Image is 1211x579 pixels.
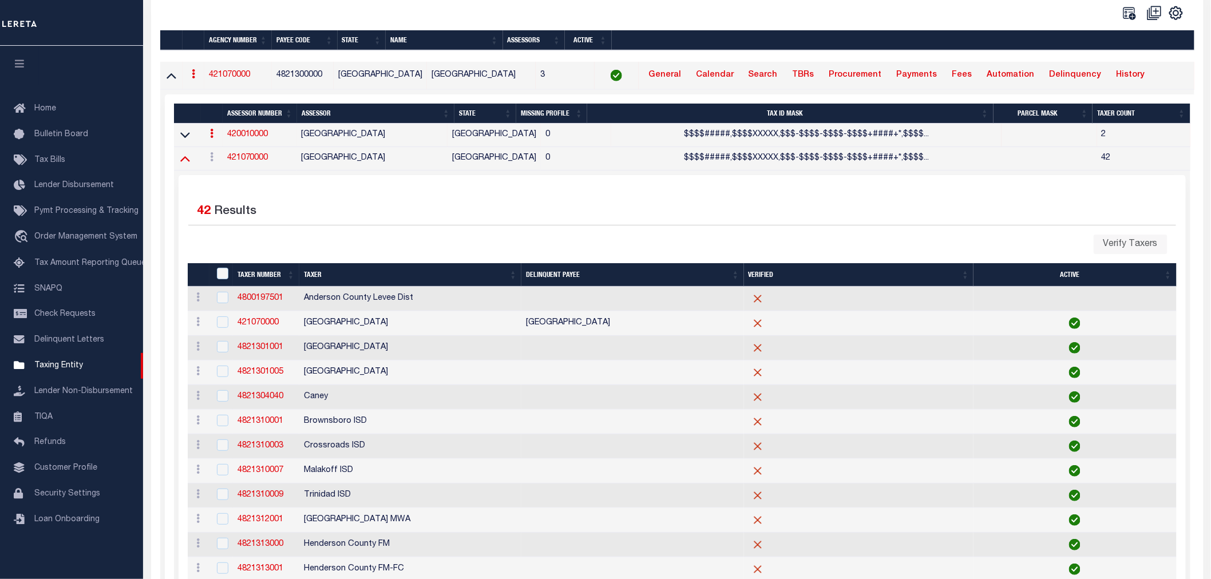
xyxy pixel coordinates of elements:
[299,287,522,311] td: Anderson County Levee Dist
[272,62,334,90] td: 4821300000
[299,483,522,508] td: Trinidad ISD
[587,104,993,124] th: Tax ID Mask: activate to sort column ascending
[338,30,386,50] th: State: activate to sort column ascending
[34,259,146,267] span: Tax Amount Reporting Queue
[238,466,283,474] a: 4821310007
[238,442,283,450] a: 4821310003
[297,147,448,170] td: [GEOGRAPHIC_DATA]
[744,263,974,287] th: Verified: activate to sort column ascending
[34,362,83,370] span: Taxing Entity
[684,154,929,162] span: $$$$#####,$$$$XXXXX,$$$-$$$$-$$$$-$$$$+####+*,$$$$...
[299,311,522,336] td: [GEOGRAPHIC_DATA]
[233,263,299,287] th: Taxer Number: activate to sort column ascending
[973,263,1176,287] th: Active: activate to sort column ascending
[238,294,283,302] a: 4800197501
[204,30,272,50] th: Agency Number: activate to sort column ascending
[892,66,943,85] a: Payments
[1069,514,1081,526] img: check-icon-green.svg
[297,104,454,124] th: Assessor: activate to sort column ascending
[1097,147,1190,170] td: 42
[297,124,448,147] td: [GEOGRAPHIC_DATA]
[824,66,887,85] a: Procurement
[448,124,541,147] td: [GEOGRAPHIC_DATA]
[34,490,100,498] span: Security Settings
[994,104,1093,124] th: Parcel Mask: activate to sort column ascending
[272,30,338,50] th: Payee Code: activate to sort column ascending
[34,515,100,524] span: Loan Onboarding
[1044,66,1107,85] a: Delinquency
[34,413,53,421] span: TIQA
[1069,391,1081,403] img: check-icon-green.svg
[1069,416,1081,427] img: check-icon-green.svg
[238,392,283,400] a: 4821304040
[209,71,250,79] a: 421070000
[34,233,137,241] span: Order Management System
[227,130,268,138] a: 420010000
[238,540,283,548] a: 4821313000
[299,459,522,483] td: Malakoff ISD
[34,207,138,215] span: Pymt Processing & Tracking
[427,62,536,90] td: [GEOGRAPHIC_DATA]
[521,311,744,336] td: [GEOGRAPHIC_DATA]
[1103,240,1158,249] span: Verify Taxers
[299,385,522,410] td: Caney
[516,104,587,124] th: Missing Profile: activate to sort column ascending
[34,387,133,395] span: Lender Non-Disbursement
[611,70,622,81] img: check-icon-green.svg
[34,438,66,446] span: Refunds
[34,464,97,472] span: Customer Profile
[334,62,427,90] td: [GEOGRAPHIC_DATA]
[238,515,283,524] a: 4821312001
[34,336,104,344] span: Delinquent Letters
[521,263,744,287] th: Delinquent Payee: activate to sort column ascending
[299,508,522,533] td: [GEOGRAPHIC_DATA] MWA
[34,284,62,292] span: SNAPQ
[787,66,820,85] a: TBRs
[1069,441,1081,452] img: check-icon-green.svg
[1069,367,1081,378] img: check-icon-green.svg
[1097,124,1190,147] td: 2
[34,105,56,113] span: Home
[197,205,211,217] span: 42
[1069,465,1081,477] img: check-icon-green.svg
[1069,318,1081,329] img: check-icon-green.svg
[299,533,522,557] td: Henderson County FM
[1093,104,1190,124] th: Taxer Count: activate to sort column ascending
[299,410,522,434] td: Brownsboro ISD
[227,154,268,162] a: 421070000
[238,343,283,351] a: 4821301001
[643,66,686,85] a: General
[565,30,612,50] th: Active: activate to sort column ascending
[386,30,502,50] th: Name: activate to sort column ascending
[238,491,283,499] a: 4821310009
[299,360,522,385] td: [GEOGRAPHIC_DATA]
[1111,66,1150,85] a: History
[743,66,783,85] a: Search
[299,263,522,287] th: Taxer: activate to sort column ascending
[503,30,565,50] th: Assessors: activate to sort column ascending
[34,310,96,318] span: Check Requests
[541,147,611,170] td: 0
[612,30,1202,50] th: &nbsp;
[1094,235,1168,254] button: Verify Taxers
[541,124,611,147] td: 0
[223,104,297,124] th: Assessor Number: activate to sort column ascending
[34,156,65,164] span: Tax Bills
[684,130,929,138] span: $$$$#####,$$$$XXXXX,$$$-$$$$-$$$$-$$$$+####+*,$$$$...
[1069,342,1081,354] img: check-icon-green.svg
[1069,539,1081,550] img: check-icon-green.svg
[982,66,1040,85] a: Automation
[947,66,977,85] a: Fees
[14,230,32,245] i: travel_explore
[1069,564,1081,575] img: check-icon-green.svg
[1069,490,1081,501] img: check-icon-green.svg
[448,147,541,170] td: [GEOGRAPHIC_DATA]
[34,130,88,138] span: Bulletin Board
[536,62,595,90] td: 3
[238,417,283,425] a: 4821310001
[238,565,283,573] a: 4821313001
[238,319,279,327] a: 421070000
[215,203,257,221] label: Results
[238,368,283,376] a: 4821301005
[454,104,516,124] th: State: activate to sort column ascending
